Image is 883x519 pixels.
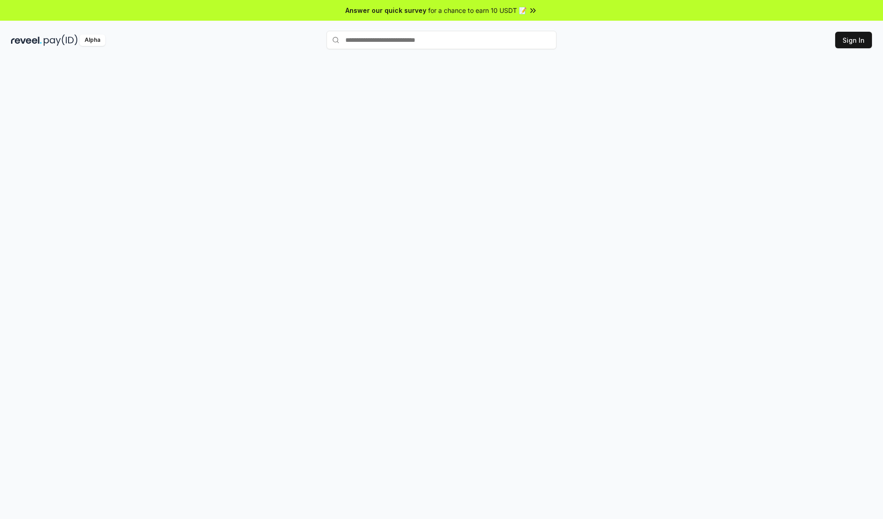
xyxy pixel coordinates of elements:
img: reveel_dark [11,34,42,46]
span: Answer our quick survey [345,6,426,15]
button: Sign In [835,32,872,48]
div: Alpha [80,34,105,46]
span: for a chance to earn 10 USDT 📝 [428,6,527,15]
img: pay_id [44,34,78,46]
